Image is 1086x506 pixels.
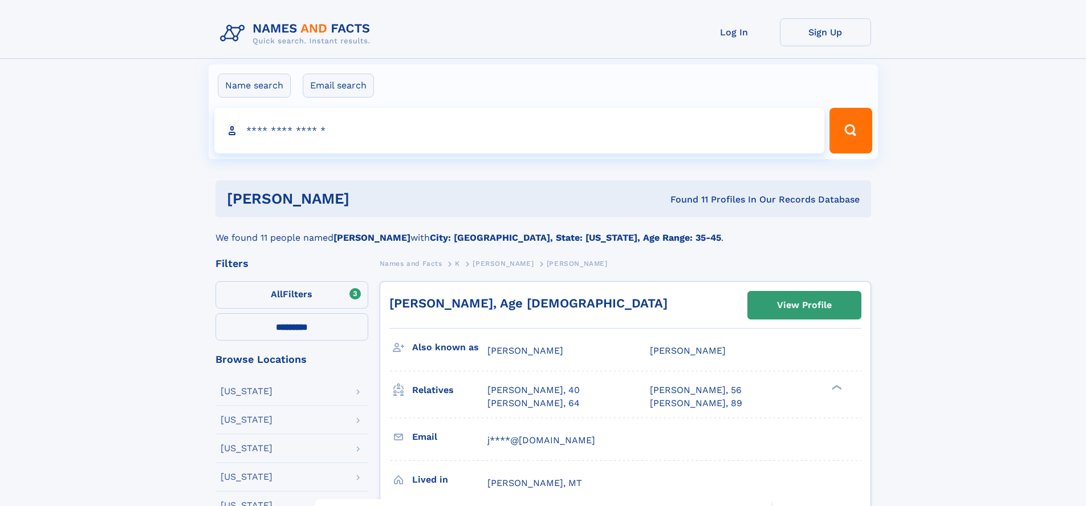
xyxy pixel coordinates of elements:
div: [US_STATE] [221,444,272,453]
a: [PERSON_NAME], 64 [487,397,580,410]
input: search input [214,108,825,153]
div: [US_STATE] [221,387,272,396]
a: Sign Up [780,18,871,46]
h3: Also known as [412,338,487,357]
div: Filters [215,258,368,269]
a: Names and Facts [380,256,442,270]
a: View Profile [748,292,861,319]
div: [US_STATE] [221,472,272,481]
h3: Email [412,427,487,447]
b: City: [GEOGRAPHIC_DATA], State: [US_STATE], Age Range: 35-45 [430,232,721,243]
label: Email search [303,74,374,98]
div: We found 11 people named with . [215,217,871,245]
div: View Profile [777,292,832,318]
h3: Relatives [412,380,487,400]
b: [PERSON_NAME] [333,232,410,243]
a: [PERSON_NAME], 89 [650,397,742,410]
span: [PERSON_NAME], MT [487,477,582,488]
label: Filters [215,281,368,309]
span: [PERSON_NAME] [547,260,608,268]
span: [PERSON_NAME] [473,260,534,268]
span: [PERSON_NAME] [487,345,563,356]
span: K [455,260,460,268]
div: ❯ [829,384,843,391]
a: Log In [689,18,780,46]
button: Search Button [829,108,872,153]
a: [PERSON_NAME], 56 [650,384,742,396]
div: Found 11 Profiles In Our Records Database [510,193,860,206]
a: [PERSON_NAME] [473,256,534,270]
span: All [271,289,283,299]
div: Browse Locations [215,354,368,365]
img: Logo Names and Facts [215,18,380,49]
a: [PERSON_NAME], Age [DEMOGRAPHIC_DATA] [389,296,668,310]
div: [US_STATE] [221,415,272,424]
a: [PERSON_NAME], 40 [487,384,580,396]
label: Name search [218,74,291,98]
h3: Lived in [412,470,487,489]
span: [PERSON_NAME] [650,345,726,356]
h1: [PERSON_NAME] [227,192,510,206]
a: K [455,256,460,270]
